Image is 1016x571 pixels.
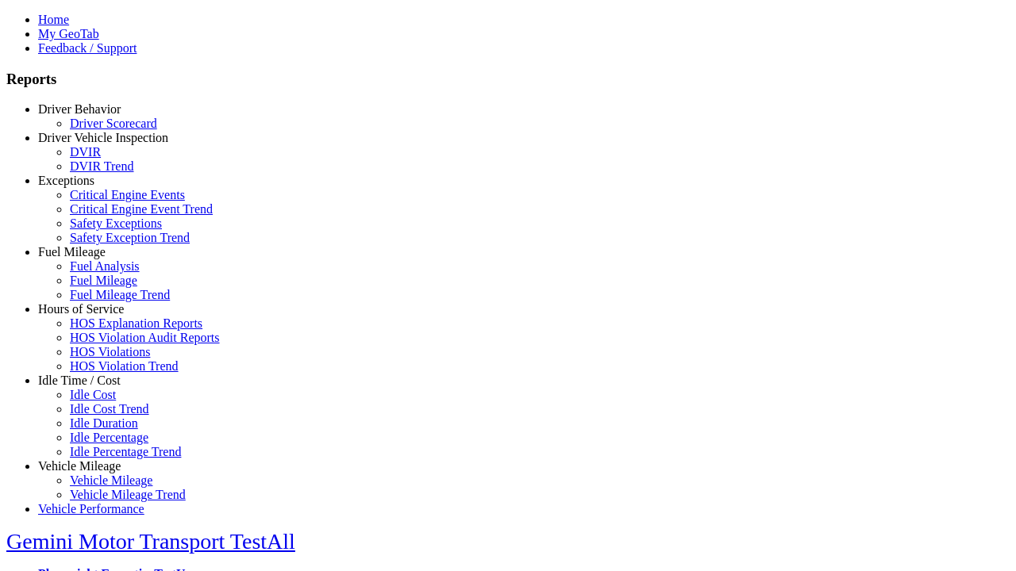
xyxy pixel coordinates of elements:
[70,359,179,373] a: HOS Violation Trend
[70,488,186,501] a: Vehicle Mileage Trend
[38,245,106,259] a: Fuel Mileage
[70,402,149,416] a: Idle Cost Trend
[70,288,170,301] a: Fuel Mileage Trend
[70,316,202,330] a: HOS Explanation Reports
[38,41,137,55] a: Feedback / Support
[70,117,157,130] a: Driver Scorecard
[70,217,162,230] a: Safety Exceptions
[70,473,152,487] a: Vehicle Mileage
[70,231,190,244] a: Safety Exception Trend
[38,27,99,40] a: My GeoTab
[70,202,213,216] a: Critical Engine Event Trend
[38,102,121,116] a: Driver Behavior
[70,416,138,430] a: Idle Duration
[6,529,295,554] a: Gemini Motor Transport TestAll
[70,445,181,458] a: Idle Percentage Trend
[70,331,220,344] a: HOS Violation Audit Reports
[6,71,1010,88] h3: Reports
[38,13,69,26] a: Home
[38,131,168,144] a: Driver Vehicle Inspection
[70,145,101,159] a: DVIR
[70,259,140,273] a: Fuel Analysis
[70,159,133,173] a: DVIR Trend
[38,302,124,316] a: Hours of Service
[70,345,150,358] a: HOS Violations
[38,174,94,187] a: Exceptions
[70,431,148,444] a: Idle Percentage
[38,374,121,387] a: Idle Time / Cost
[70,274,137,287] a: Fuel Mileage
[38,502,144,515] a: Vehicle Performance
[70,188,185,201] a: Critical Engine Events
[38,459,121,473] a: Vehicle Mileage
[70,388,116,401] a: Idle Cost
